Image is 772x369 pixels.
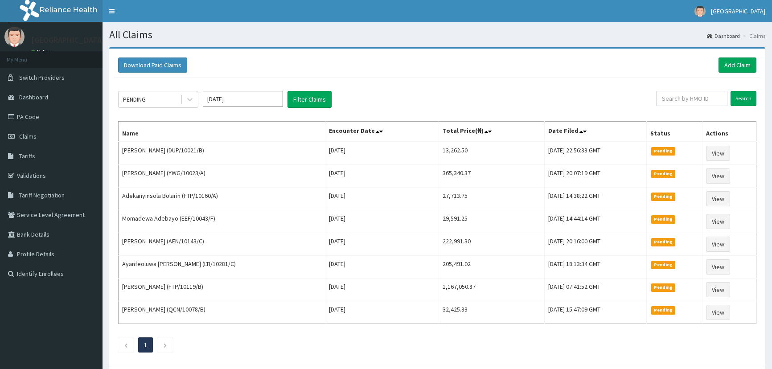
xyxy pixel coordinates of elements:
a: View [706,146,730,161]
td: [DATE] [325,210,439,233]
span: Pending [651,170,676,178]
img: User Image [4,27,25,47]
td: 32,425.33 [439,301,545,324]
a: View [706,305,730,320]
button: Filter Claims [287,91,332,108]
a: Page 1 is your current page [144,341,147,349]
a: View [706,214,730,229]
td: 222,991.30 [439,233,545,256]
h1: All Claims [109,29,765,41]
td: Momadewa Adebayo (EEF/10043/F) [119,210,325,233]
td: [DATE] 18:13:34 GMT [545,256,646,279]
img: User Image [694,6,706,17]
td: [DATE] 20:07:19 GMT [545,165,646,188]
span: Pending [651,193,676,201]
span: Pending [651,215,676,223]
span: [GEOGRAPHIC_DATA] [711,7,765,15]
a: Next page [163,341,167,349]
span: Pending [651,306,676,314]
td: [DATE] 14:38:22 GMT [545,188,646,210]
td: 365,340.37 [439,165,545,188]
a: Dashboard [707,32,740,40]
td: [DATE] [325,301,439,324]
input: Search [731,91,756,106]
a: View [706,237,730,252]
td: [PERSON_NAME] (AEN/10143/C) [119,233,325,256]
li: Claims [741,32,765,40]
td: Adekanyinsola Bolarin (FTP/10160/A) [119,188,325,210]
input: Select Month and Year [203,91,283,107]
p: [GEOGRAPHIC_DATA] [31,36,105,44]
th: Status [646,122,702,142]
span: Pending [651,283,676,291]
th: Date Filed [545,122,646,142]
td: [DATE] [325,256,439,279]
span: Switch Providers [19,74,65,82]
span: Pending [651,147,676,155]
span: Tariffs [19,152,35,160]
span: Tariff Negotiation [19,191,65,199]
td: [DATE] 15:47:09 GMT [545,301,646,324]
div: PENDING [123,95,146,104]
a: View [706,191,730,206]
td: [DATE] [325,279,439,301]
span: Pending [651,261,676,269]
td: [DATE] [325,233,439,256]
td: Ayanfeoluwa [PERSON_NAME] (LTI/10281/C) [119,256,325,279]
a: Online [31,49,53,55]
input: Search by HMO ID [656,91,727,106]
td: [DATE] [325,142,439,165]
td: [DATE] 20:16:00 GMT [545,233,646,256]
td: 13,262.50 [439,142,545,165]
a: Add Claim [719,57,756,73]
td: [DATE] 07:41:52 GMT [545,279,646,301]
th: Actions [702,122,756,142]
td: [DATE] 22:56:33 GMT [545,142,646,165]
a: View [706,168,730,184]
th: Total Price(₦) [439,122,545,142]
th: Name [119,122,325,142]
td: [DATE] 14:44:14 GMT [545,210,646,233]
th: Encounter Date [325,122,439,142]
td: 27,713.75 [439,188,545,210]
td: [DATE] [325,165,439,188]
td: [PERSON_NAME] (YWG/10023/A) [119,165,325,188]
a: View [706,282,730,297]
td: 1,167,050.87 [439,279,545,301]
td: 205,491.02 [439,256,545,279]
td: [PERSON_NAME] (DUP/10021/B) [119,142,325,165]
td: 29,591.25 [439,210,545,233]
span: Claims [19,132,37,140]
td: [PERSON_NAME] (QCN/10078/B) [119,301,325,324]
td: [PERSON_NAME] (FTP/10119/B) [119,279,325,301]
a: View [706,259,730,275]
span: Dashboard [19,93,48,101]
button: Download Paid Claims [118,57,187,73]
span: Pending [651,238,676,246]
td: [DATE] [325,188,439,210]
a: Previous page [124,341,128,349]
